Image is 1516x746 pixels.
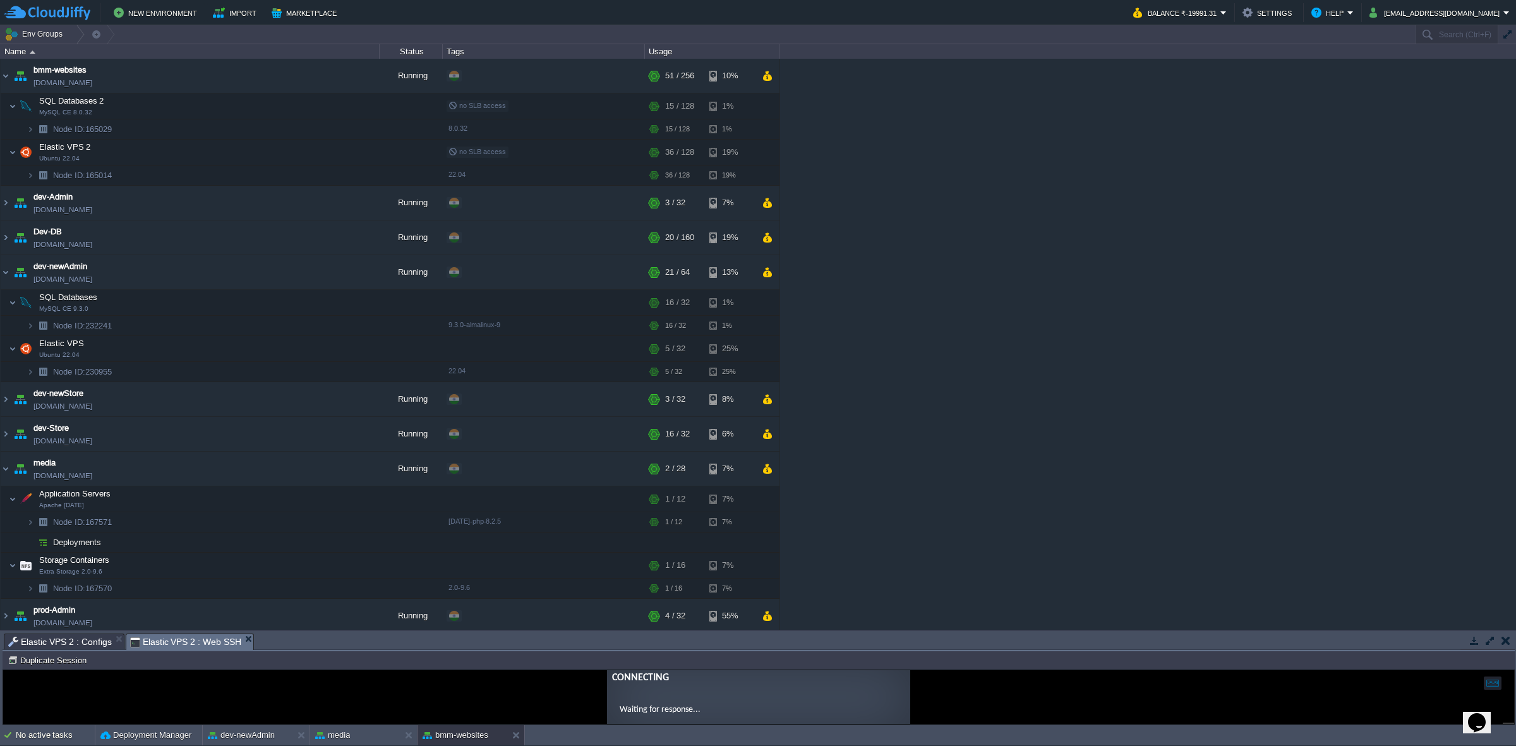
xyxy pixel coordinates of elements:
img: AMDAwAAAACH5BAEAAAAALAAAAAABAAEAAAICRAEAOw== [1,417,11,451]
span: Node ID: [53,124,85,134]
img: AMDAwAAAACH5BAEAAAAALAAAAAABAAEAAAICRAEAOw== [11,382,29,416]
a: dev-newStore [33,387,83,400]
img: AMDAwAAAACH5BAEAAAAALAAAAAABAAEAAAICRAEAOw== [1,220,11,255]
div: 19% [709,165,750,185]
img: AMDAwAAAACH5BAEAAAAALAAAAAABAAEAAAICRAEAOw== [1,186,11,220]
div: 1 / 12 [665,512,682,532]
a: dev-Store [33,422,69,435]
a: dev-newAdmin [33,260,87,273]
img: AMDAwAAAACH5BAEAAAAALAAAAAABAAEAAAICRAEAOw== [27,532,34,552]
span: Elastic VPS 2 : Configs [8,634,112,649]
a: Node ID:167570 [52,583,114,594]
a: [DOMAIN_NAME] [33,469,92,482]
img: AMDAwAAAACH5BAEAAAAALAAAAAABAAEAAAICRAEAOw== [11,255,29,289]
img: CloudJiffy [4,5,90,21]
img: AMDAwAAAACH5BAEAAAAALAAAAAABAAEAAAICRAEAOw== [9,486,16,512]
a: Deployments [52,537,103,548]
div: 51 / 256 [665,59,694,93]
div: 20 / 160 [665,220,694,255]
div: 13% [709,255,750,289]
span: Elastic VPS 2 : Web SSH [130,634,241,650]
div: 1 / 12 [665,486,685,512]
img: AMDAwAAAACH5BAEAAAAALAAAAAABAAEAAAICRAEAOw== [27,316,34,335]
div: 25% [709,362,750,382]
div: 10% [709,59,750,93]
a: Storage ContainersExtra Storage 2.0-9.6 [38,555,111,565]
img: AMDAwAAAACH5BAEAAAAALAAAAAABAAEAAAICRAEAOw== [34,579,52,598]
div: Running [380,382,443,416]
div: 15 / 128 [665,93,694,119]
img: AMDAwAAAACH5BAEAAAAALAAAAAABAAEAAAICRAEAOw== [11,59,29,93]
img: AMDAwAAAACH5BAEAAAAALAAAAAABAAEAAAICRAEAOw== [9,290,16,315]
div: Status [380,44,442,59]
span: 2.0-9.6 [448,584,470,591]
img: AMDAwAAAACH5BAEAAAAALAAAAAABAAEAAAICRAEAOw== [27,362,34,382]
div: 7% [709,186,750,220]
img: AMDAwAAAACH5BAEAAAAALAAAAAABAAEAAAICRAEAOw== [11,220,29,255]
span: Node ID: [53,321,85,330]
a: Elastic VPS 2Ubuntu 22.04 [38,142,92,152]
span: 165014 [52,170,114,181]
div: 36 / 128 [665,140,694,165]
span: [DOMAIN_NAME] [33,203,92,216]
img: AMDAwAAAACH5BAEAAAAALAAAAAABAAEAAAICRAEAOw== [34,165,52,185]
div: 4 / 32 [665,599,685,633]
span: 167570 [52,583,114,594]
span: bmm-websites [33,64,87,76]
div: 55% [709,599,750,633]
a: Node ID:232241 [52,320,114,331]
div: Running [380,220,443,255]
button: Duplicate Session [8,654,90,666]
button: dev-newAdmin [208,729,275,742]
a: Node ID:230955 [52,366,114,377]
a: Node ID:165014 [52,170,114,181]
div: Running [380,417,443,451]
div: 2 / 28 [665,452,685,486]
img: AMDAwAAAACH5BAEAAAAALAAAAAABAAEAAAICRAEAOw== [17,336,35,361]
img: AMDAwAAAACH5BAEAAAAALAAAAAABAAEAAAICRAEAOw== [1,452,11,486]
div: Running [380,59,443,93]
span: Elastic VPS [38,338,86,349]
span: [DOMAIN_NAME] [33,76,92,89]
a: Application ServersApache [DATE] [38,489,112,498]
div: 16 / 32 [665,290,690,315]
span: dev-Admin [33,191,73,203]
span: 232241 [52,320,114,331]
div: Name [1,44,379,59]
span: Ubuntu 22.04 [39,351,80,359]
a: SQL DatabasesMySQL CE 9.3.0 [38,292,99,302]
span: SQL Databases [38,292,99,303]
div: 7% [709,486,750,512]
div: 19% [709,220,750,255]
button: bmm-websites [423,729,488,742]
a: Node ID:165029 [52,124,114,135]
img: AMDAwAAAACH5BAEAAAAALAAAAAABAAEAAAICRAEAOw== [1,382,11,416]
div: 1% [709,93,750,119]
div: 25% [709,336,750,361]
img: AMDAwAAAACH5BAEAAAAALAAAAAABAAEAAAICRAEAOw== [17,486,35,512]
div: Running [380,255,443,289]
img: AMDAwAAAACH5BAEAAAAALAAAAAABAAEAAAICRAEAOw== [17,140,35,165]
button: media [315,729,350,742]
div: 1 / 16 [665,579,682,598]
a: Dev-DB [33,226,62,238]
span: Node ID: [53,584,85,593]
button: Marketplace [272,5,340,20]
button: Env Groups [4,25,67,43]
div: 3 / 32 [665,186,685,220]
img: AMDAwAAAACH5BAEAAAAALAAAAAABAAEAAAICRAEAOw== [34,532,52,552]
div: No active tasks [16,725,95,745]
span: Node ID: [53,517,85,527]
button: Settings [1242,5,1296,20]
div: 1 / 16 [665,553,685,578]
img: AMDAwAAAACH5BAEAAAAALAAAAAABAAEAAAICRAEAOw== [17,93,35,119]
div: 21 / 64 [665,255,690,289]
a: media [33,457,56,469]
span: 230955 [52,366,114,377]
a: SQL Databases 2MySQL CE 8.0.32 [38,96,105,105]
div: Running [380,186,443,220]
span: 165029 [52,124,114,135]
